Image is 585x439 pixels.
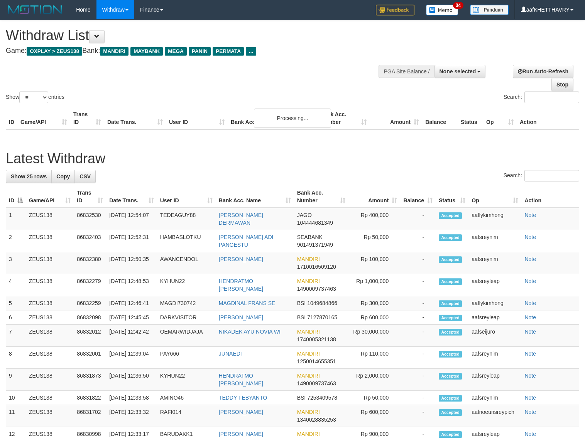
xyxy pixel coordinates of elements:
a: Note [524,314,536,320]
span: Show 25 rows [11,173,47,180]
th: Balance: activate to sort column ascending [400,186,436,208]
th: Balance [422,107,458,129]
th: Bank Acc. Name: activate to sort column ascending [216,186,294,208]
td: - [400,274,436,296]
td: 86832530 [74,208,106,230]
td: 86831873 [74,369,106,391]
td: DARKVISITOR [157,310,216,325]
td: 86832403 [74,230,106,252]
td: 86832001 [74,347,106,369]
td: ZEUS138 [26,391,74,405]
span: Accepted [439,300,462,307]
span: MEGA [165,47,187,56]
td: [DATE] 12:39:04 [106,347,157,369]
span: MANDIRI [297,431,320,437]
th: Amount [370,107,422,129]
span: Accepted [439,212,462,219]
td: KYHUN22 [157,369,216,391]
span: Copy [56,173,70,180]
td: PAY666 [157,347,216,369]
td: 86831822 [74,391,106,405]
td: ZEUS138 [26,274,74,296]
span: Copy 104444681349 to clipboard [297,220,333,226]
span: PANIN [189,47,211,56]
div: Processing... [254,108,331,128]
td: [DATE] 12:36:50 [106,369,157,391]
span: BSI [297,314,306,320]
td: aafsreyleap [468,310,521,325]
td: KYHUN22 [157,274,216,296]
input: Search: [524,170,579,181]
td: RAFI014 [157,405,216,427]
td: - [400,230,436,252]
th: Date Trans.: activate to sort column ascending [106,186,157,208]
a: Note [524,395,536,401]
a: [PERSON_NAME] [219,256,263,262]
td: Rp 110,000 [348,347,401,369]
img: Button%20Memo.svg [426,5,458,15]
td: aafnoeunsreypich [468,405,521,427]
th: Bank Acc. Number: activate to sort column ascending [294,186,348,208]
span: MANDIRI [297,256,320,262]
td: aafseijuro [468,325,521,347]
span: MANDIRI [100,47,128,56]
th: Action [521,186,579,208]
h4: Game: Bank: [6,47,382,55]
span: Copy 7127870165 to clipboard [307,314,337,320]
td: 86832098 [74,310,106,325]
td: Rp 300,000 [348,296,401,310]
td: - [400,369,436,391]
a: Note [524,278,536,284]
td: ZEUS138 [26,252,74,274]
th: Amount: activate to sort column ascending [348,186,401,208]
a: MAGDINAL FRANS SE [219,300,276,306]
span: CSV [79,173,91,180]
td: AMINO46 [157,391,216,405]
span: Copy 7253409578 to clipboard [307,395,337,401]
span: OXPLAY > ZEUS138 [27,47,82,56]
span: BSI [297,395,306,401]
th: Date Trans. [104,107,166,129]
span: Copy 1250014655351 to clipboard [297,358,336,364]
input: Search: [524,92,579,103]
td: [DATE] 12:50:35 [106,252,157,274]
td: [DATE] 12:52:31 [106,230,157,252]
th: Game/API [17,107,70,129]
td: 9 [6,369,26,391]
td: aafsreynim [468,391,521,405]
td: 11 [6,405,26,427]
td: Rp 400,000 [348,208,401,230]
label: Search: [504,92,579,103]
td: - [400,296,436,310]
img: panduan.png [470,5,509,15]
th: Bank Acc. Number [317,107,370,129]
td: Rp 50,000 [348,391,401,405]
a: Note [524,329,536,335]
td: Rp 600,000 [348,405,401,427]
span: Accepted [439,409,462,416]
td: ZEUS138 [26,347,74,369]
td: 2 [6,230,26,252]
td: 4 [6,274,26,296]
td: 7 [6,325,26,347]
a: [PERSON_NAME] DERMAWAN [219,212,263,226]
td: Rp 600,000 [348,310,401,325]
span: Copy 1340028835253 to clipboard [297,417,336,423]
span: Accepted [439,431,462,438]
span: 34 [453,2,463,9]
span: Copy 1490009737463 to clipboard [297,286,336,292]
td: [DATE] 12:48:53 [106,274,157,296]
th: Action [517,107,579,129]
th: ID [6,107,17,129]
td: aaflykimhong [468,296,521,310]
th: Status: activate to sort column ascending [436,186,468,208]
th: Trans ID [70,107,104,129]
span: PERMATA [213,47,244,56]
a: [PERSON_NAME] [219,409,263,415]
td: 10 [6,391,26,405]
td: [DATE] 12:54:07 [106,208,157,230]
th: Bank Acc. Name [228,107,317,129]
td: - [400,208,436,230]
span: Accepted [439,278,462,285]
td: 86832259 [74,296,106,310]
